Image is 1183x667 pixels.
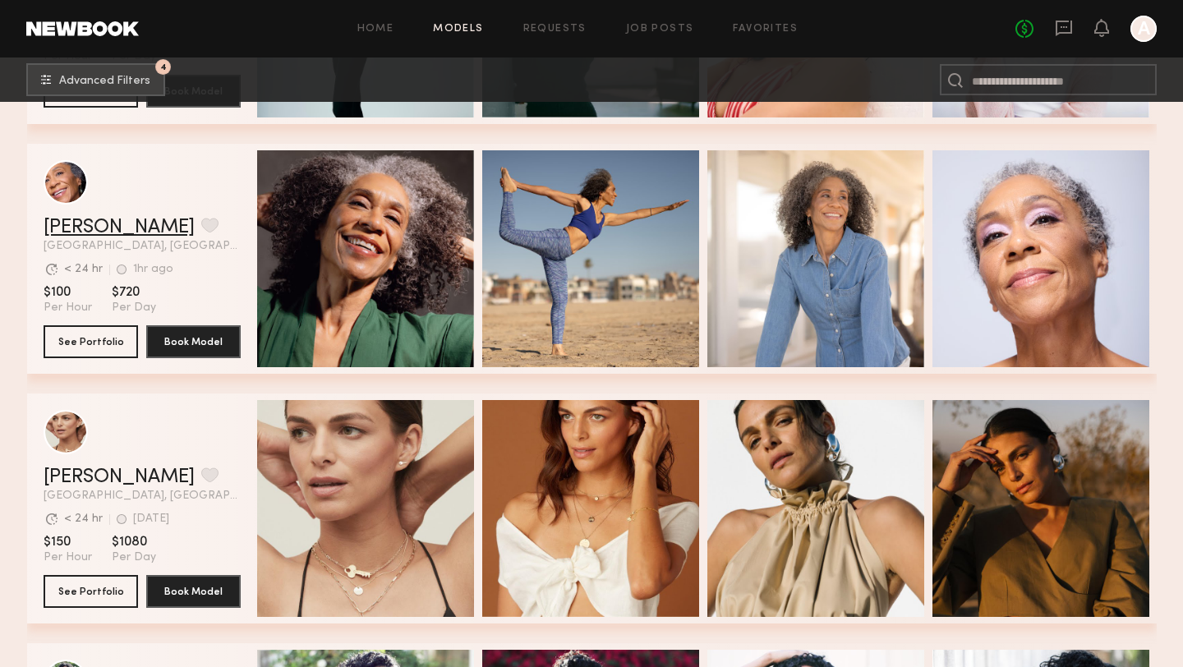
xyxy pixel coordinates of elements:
[433,24,483,34] a: Models
[523,24,587,34] a: Requests
[64,513,103,525] div: < 24 hr
[112,284,156,301] span: $720
[626,24,694,34] a: Job Posts
[59,76,150,87] span: Advanced Filters
[44,490,241,502] span: [GEOGRAPHIC_DATA], [GEOGRAPHIC_DATA]
[44,301,92,315] span: Per Hour
[146,575,241,608] button: Book Model
[133,513,169,525] div: [DATE]
[64,264,103,275] div: < 24 hr
[357,24,394,34] a: Home
[44,218,195,237] a: [PERSON_NAME]
[1130,16,1157,42] a: A
[112,301,156,315] span: Per Day
[112,534,156,550] span: $1080
[44,550,92,565] span: Per Hour
[44,575,138,608] button: See Portfolio
[160,63,167,71] span: 4
[44,241,241,252] span: [GEOGRAPHIC_DATA], [GEOGRAPHIC_DATA]
[112,550,156,565] span: Per Day
[44,534,92,550] span: $150
[44,325,138,358] button: See Portfolio
[44,467,195,487] a: [PERSON_NAME]
[733,24,798,34] a: Favorites
[26,63,165,96] button: 4Advanced Filters
[133,264,173,275] div: 1hr ago
[146,325,241,358] button: Book Model
[44,284,92,301] span: $100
